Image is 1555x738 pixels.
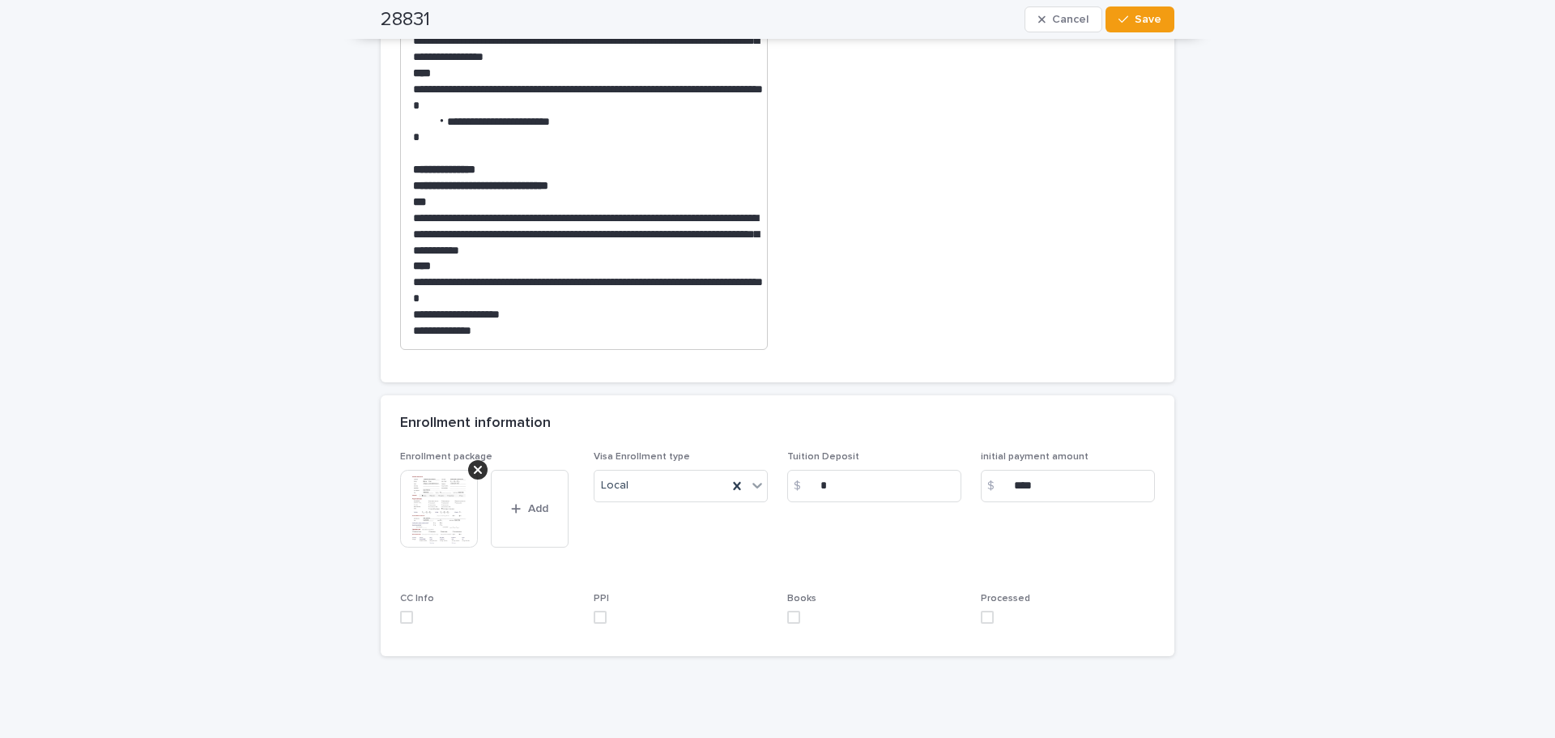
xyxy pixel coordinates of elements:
[400,415,551,433] h2: Enrollment information
[1025,6,1102,32] button: Cancel
[594,452,690,462] span: Visa Enrollment type
[491,470,569,548] button: Add
[601,477,628,494] span: Local
[1135,14,1161,25] span: Save
[381,8,430,32] h2: 28831
[400,594,434,604] span: CC Info
[981,470,1013,502] div: $
[981,594,1030,604] span: Processed
[400,452,492,462] span: Enrollment package
[1052,14,1088,25] span: Cancel
[787,594,816,604] span: Books
[981,452,1088,462] span: initial payment amount
[594,594,609,604] span: PPI
[528,503,548,514] span: Add
[1106,6,1174,32] button: Save
[787,470,820,502] div: $
[787,452,859,462] span: Tuition Deposit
